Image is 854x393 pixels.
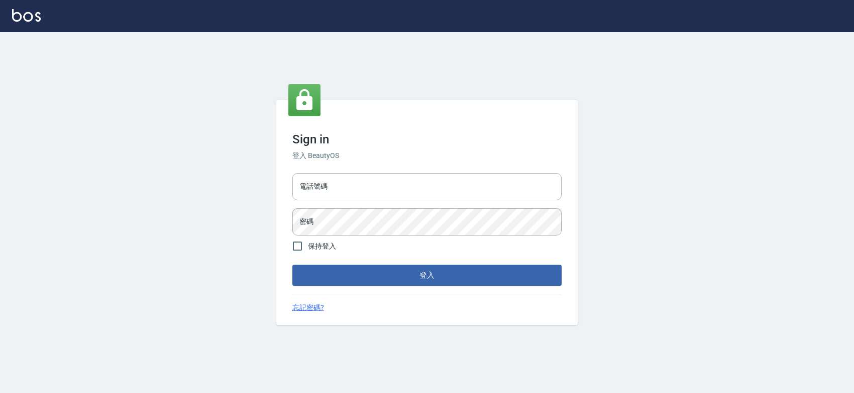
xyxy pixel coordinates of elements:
a: 忘記密碼? [292,302,324,313]
h3: Sign in [292,132,562,146]
h6: 登入 BeautyOS [292,150,562,161]
span: 保持登入 [308,241,336,252]
img: Logo [12,9,41,22]
button: 登入 [292,265,562,286]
